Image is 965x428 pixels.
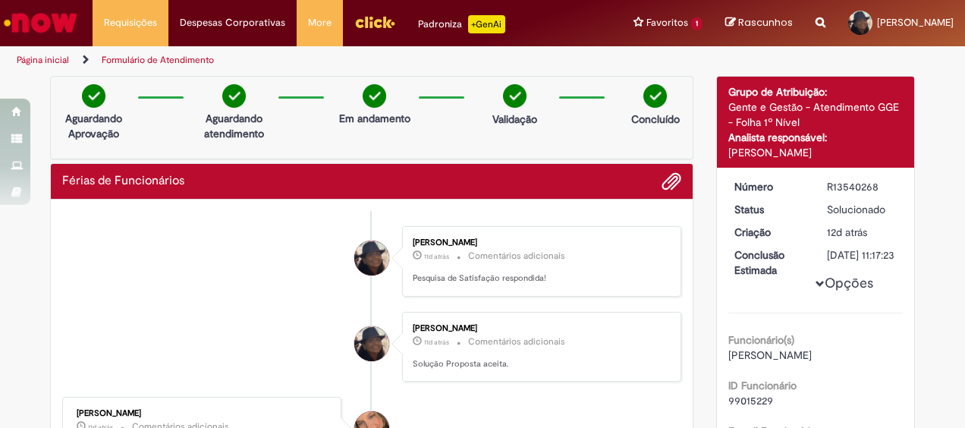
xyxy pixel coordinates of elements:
p: Aguardando atendimento [197,111,271,141]
p: Solução Proposta aceita. [413,358,665,370]
button: Adicionar anexos [662,172,681,191]
div: R13540268 [827,179,897,194]
h2: Férias de Funcionários Histórico de tíquete [62,175,184,188]
div: [PERSON_NAME] [728,145,904,160]
a: Rascunhos [725,16,793,30]
div: [DATE] 11:17:23 [827,247,897,263]
div: Gente e Gestão - Atendimento GGE - Folha 1º Nível [728,99,904,130]
p: Aguardando Aprovação [57,111,130,141]
span: Requisições [104,15,157,30]
img: click_logo_yellow_360x200.png [354,11,395,33]
div: Maria Cristina Rodrigues Amorim [354,326,389,361]
b: ID Funcionário [728,379,797,392]
time: 17/09/2025 13:21:21 [424,252,449,261]
p: Pesquisa de Satisfação respondida! [413,272,665,285]
small: Comentários adicionais [468,335,565,348]
p: Validação [492,112,537,127]
img: check-circle-green.png [643,84,667,108]
small: Comentários adicionais [468,250,565,263]
span: Rascunhos [738,15,793,30]
span: Favoritos [646,15,688,30]
span: 11d atrás [424,338,449,347]
dt: Número [723,179,816,194]
span: Despesas Corporativas [180,15,285,30]
time: 17/09/2025 13:20:43 [424,338,449,347]
div: [PERSON_NAME] [413,324,665,333]
dt: Conclusão Estimada [723,247,816,278]
img: ServiceNow [2,8,80,38]
img: check-circle-green.png [82,84,105,108]
img: check-circle-green.png [503,84,527,108]
div: Padroniza [418,15,505,33]
div: Solucionado [827,202,897,217]
a: Página inicial [17,54,69,66]
span: 99015229 [728,394,773,408]
span: 11d atrás [424,252,449,261]
div: Analista responsável: [728,130,904,145]
span: [PERSON_NAME] [728,348,812,362]
div: 16/09/2025 15:17:04 [827,225,897,240]
img: check-circle-green.png [222,84,246,108]
p: Em andamento [339,111,410,126]
div: [PERSON_NAME] [77,409,329,418]
a: Formulário de Atendimento [102,54,214,66]
time: 16/09/2025 15:17:04 [827,225,867,239]
div: Maria Cristina Rodrigues Amorim [354,241,389,275]
div: Grupo de Atribuição: [728,84,904,99]
dt: Criação [723,225,816,240]
dt: Status [723,202,816,217]
span: 1 [691,17,703,30]
ul: Trilhas de página [11,46,632,74]
b: Funcionário(s) [728,333,794,347]
span: 12d atrás [827,225,867,239]
p: +GenAi [468,15,505,33]
div: [PERSON_NAME] [413,238,665,247]
img: check-circle-green.png [363,84,386,108]
span: More [308,15,332,30]
p: Concluído [631,112,680,127]
span: [PERSON_NAME] [877,16,954,29]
